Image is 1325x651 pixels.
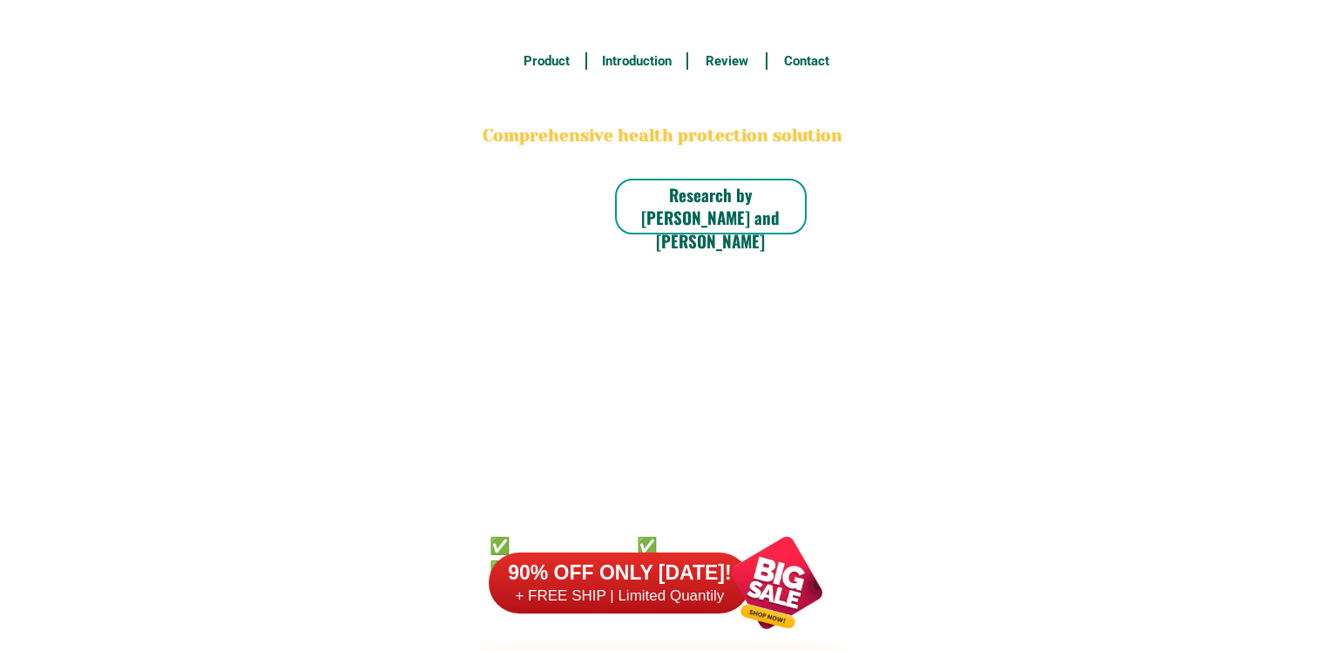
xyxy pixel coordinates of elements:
[777,51,836,71] h6: Contact
[480,84,846,125] h2: BONA VITA COFFEE
[615,183,807,253] h6: Research by [PERSON_NAME] and [PERSON_NAME]
[698,51,757,71] h6: Review
[489,587,750,606] h6: + FREE SHIP | Limited Quantily
[480,10,846,36] h3: FREE SHIPPING NATIONWIDE
[489,560,750,587] h6: 90% OFF ONLY [DATE]!
[517,51,576,71] h6: Product
[480,124,846,149] h2: Comprehensive health protection solution
[596,51,677,71] h6: Introduction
